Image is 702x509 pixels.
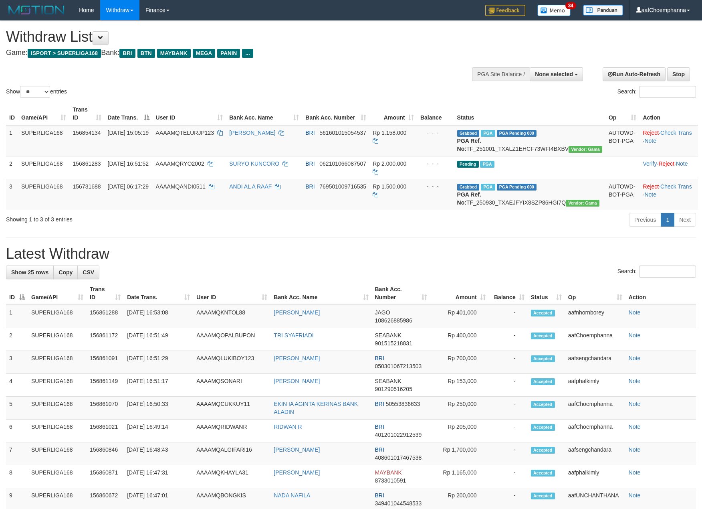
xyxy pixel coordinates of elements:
[661,213,674,227] a: 1
[629,492,641,499] a: Note
[430,351,489,374] td: Rp 700,000
[105,102,153,125] th: Date Trans.: activate to sort column descending
[11,269,48,276] span: Show 25 rows
[83,269,94,276] span: CSV
[124,374,193,397] td: [DATE] 16:51:17
[375,317,412,324] span: Copy 108626885986 to clipboard
[217,49,240,58] span: PANIN
[639,266,696,278] input: Search:
[537,5,571,16] img: Button%20Memo.svg
[6,86,67,98] label: Show entries
[319,130,366,136] span: Copy 561601015054537 to clipboard
[643,183,659,190] a: Reject
[6,246,696,262] h1: Latest Withdraw
[583,5,623,16] img: panduan.png
[629,401,641,407] a: Note
[87,351,124,374] td: 156861091
[430,374,489,397] td: Rp 153,000
[18,156,69,179] td: SUPERLIGA168
[28,351,87,374] td: SUPERLIGA168
[531,401,555,408] span: Accepted
[617,86,696,98] label: Search:
[6,397,28,420] td: 5
[485,5,525,16] img: Feedback.jpg
[274,446,320,453] a: [PERSON_NAME]
[472,67,530,81] div: PGA Site Balance /
[6,179,18,210] td: 3
[497,184,537,191] span: PGA Pending
[420,183,451,191] div: - - -
[193,282,270,305] th: User ID: activate to sort column ascending
[497,130,537,137] span: PGA Pending
[87,420,124,442] td: 156861021
[531,493,555,499] span: Accepted
[229,183,272,190] a: ANDI AL A RAAF
[375,401,384,407] span: BRI
[124,442,193,465] td: [DATE] 16:48:43
[480,161,494,168] span: Marked by aafsengchandara
[566,200,599,207] span: Vendor URL: https://trx31.1velocity.biz
[372,282,430,305] th: Bank Acc. Number: activate to sort column ascending
[375,424,384,430] span: BRI
[6,374,28,397] td: 4
[242,49,253,58] span: ...
[375,340,412,347] span: Copy 901515218831 to clipboard
[18,102,69,125] th: Game/API: activate to sort column ascending
[373,183,406,190] span: Rp 1.500.000
[87,442,124,465] td: 156860846
[124,282,193,305] th: Date Trans.: activate to sort column ascending
[137,49,155,58] span: BTN
[531,447,555,454] span: Accepted
[226,102,302,125] th: Bank Acc. Name: activate to sort column ascending
[375,469,402,476] span: MAYBANK
[124,397,193,420] td: [DATE] 16:50:33
[6,442,28,465] td: 7
[481,130,495,137] span: Marked by aafsengchandara
[375,386,412,392] span: Copy 901290516205 to clipboard
[375,332,401,339] span: SEABANK
[157,49,191,58] span: MAYBANK
[639,125,698,156] td: · ·
[108,183,149,190] span: [DATE] 06:17:29
[667,67,690,81] a: Stop
[489,351,528,374] td: -
[605,125,640,156] td: AUTOWD-BOT-PGA
[457,161,479,168] span: Pending
[373,160,406,167] span: Rp 2.000.000
[565,465,625,488] td: aafphalkimly
[629,424,641,430] a: Note
[629,446,641,453] a: Note
[28,465,87,488] td: SUPERLIGA168
[6,351,28,374] td: 3
[565,2,576,9] span: 34
[531,424,555,431] span: Accepted
[119,49,135,58] span: BRI
[193,305,270,328] td: AAAAMQKNTOL88
[531,333,555,339] span: Accepted
[6,212,286,223] div: Showing 1 to 3 of 3 entries
[87,465,124,488] td: 156860871
[629,469,641,476] a: Note
[18,125,69,156] td: SUPERLIGA168
[531,470,555,477] span: Accepted
[489,305,528,328] td: -
[6,465,28,488] td: 8
[639,102,698,125] th: Action
[375,355,384,361] span: BRI
[6,29,460,45] h1: Withdraw List
[73,183,101,190] span: 156731688
[20,86,50,98] select: Showentries
[274,378,320,384] a: [PERSON_NAME]
[605,179,640,210] td: AUTOWD-BOT-PGA
[73,160,101,167] span: 156861283
[28,49,101,58] span: ISPORT > SUPERLIGA168
[457,138,481,152] b: PGA Ref. No:
[124,351,193,374] td: [DATE] 16:51:29
[305,160,315,167] span: BRI
[629,332,641,339] a: Note
[629,213,661,227] a: Previous
[643,130,659,136] a: Reject
[489,374,528,397] td: -
[386,401,420,407] span: Copy 50553836633 to clipboard
[530,67,583,81] button: None selected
